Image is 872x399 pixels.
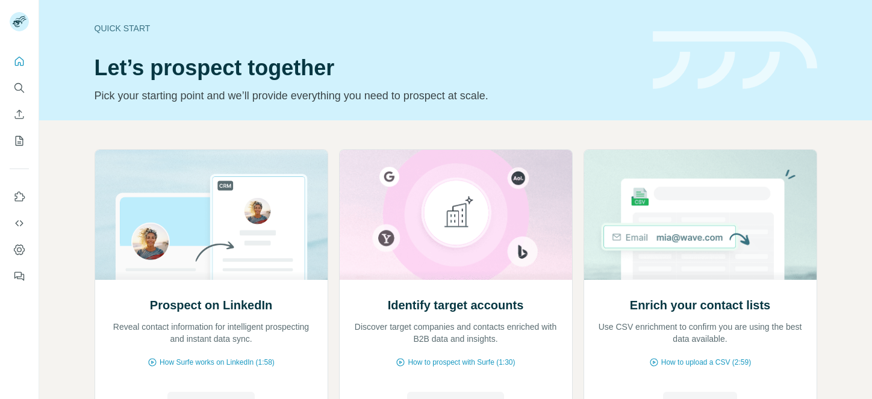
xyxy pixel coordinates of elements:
[107,321,316,345] p: Reveal contact information for intelligent prospecting and instant data sync.
[10,212,29,234] button: Use Surfe API
[661,357,751,368] span: How to upload a CSV (2:59)
[95,22,638,34] div: Quick start
[10,239,29,261] button: Dashboard
[150,297,272,314] h2: Prospect on LinkedIn
[10,130,29,152] button: My lists
[352,321,560,345] p: Discover target companies and contacts enriched with B2B data and insights.
[630,297,770,314] h2: Enrich your contact lists
[95,56,638,80] h1: Let’s prospect together
[596,321,805,345] p: Use CSV enrichment to confirm you are using the best data available.
[408,357,515,368] span: How to prospect with Surfe (1:30)
[10,51,29,72] button: Quick start
[388,297,524,314] h2: Identify target accounts
[10,77,29,99] button: Search
[339,150,573,280] img: Identify target accounts
[160,357,275,368] span: How Surfe works on LinkedIn (1:58)
[10,265,29,287] button: Feedback
[653,31,817,90] img: banner
[95,87,638,104] p: Pick your starting point and we’ll provide everything you need to prospect at scale.
[10,104,29,125] button: Enrich CSV
[10,186,29,208] button: Use Surfe on LinkedIn
[95,150,328,280] img: Prospect on LinkedIn
[584,150,817,280] img: Enrich your contact lists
